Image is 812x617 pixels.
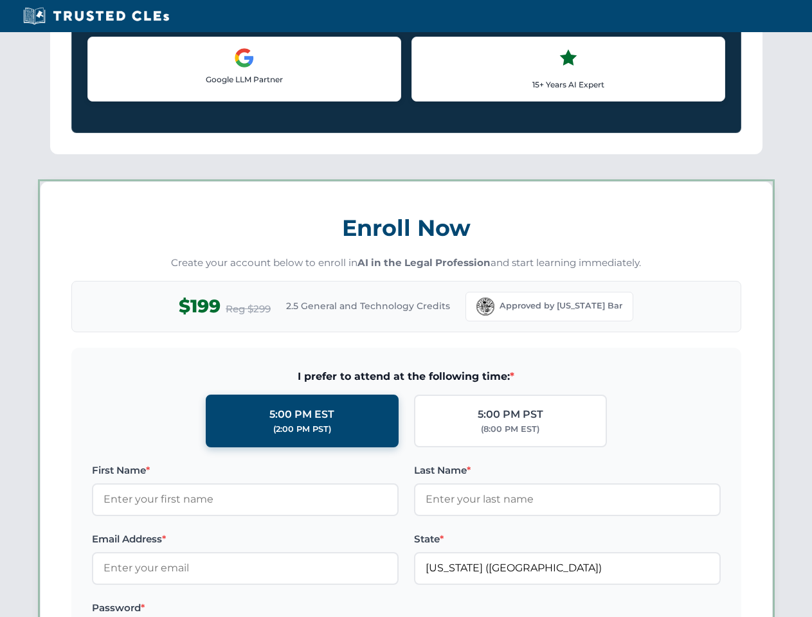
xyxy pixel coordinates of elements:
h3: Enroll Now [71,208,741,248]
span: Reg $299 [226,301,271,317]
p: 15+ Years AI Expert [422,78,714,91]
input: Enter your email [92,552,399,584]
p: Create your account below to enroll in and start learning immediately. [71,256,741,271]
label: Last Name [414,463,721,478]
div: 5:00 PM PST [478,406,543,423]
label: Password [92,600,399,616]
div: (2:00 PM PST) [273,423,331,436]
p: Google LLM Partner [98,73,390,85]
span: Approved by [US_STATE] Bar [500,300,622,312]
label: Email Address [92,532,399,547]
div: 5:00 PM EST [269,406,334,423]
input: Enter your last name [414,483,721,515]
img: Trusted CLEs [19,6,173,26]
img: Google [234,48,255,68]
div: (8:00 PM EST) [481,423,539,436]
span: 2.5 General and Technology Credits [286,299,450,313]
label: State [414,532,721,547]
span: $199 [179,292,221,321]
strong: AI in the Legal Profession [357,256,491,269]
input: Enter your first name [92,483,399,515]
img: Florida Bar [476,298,494,316]
label: First Name [92,463,399,478]
span: I prefer to attend at the following time: [92,368,721,385]
input: Florida (FL) [414,552,721,584]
